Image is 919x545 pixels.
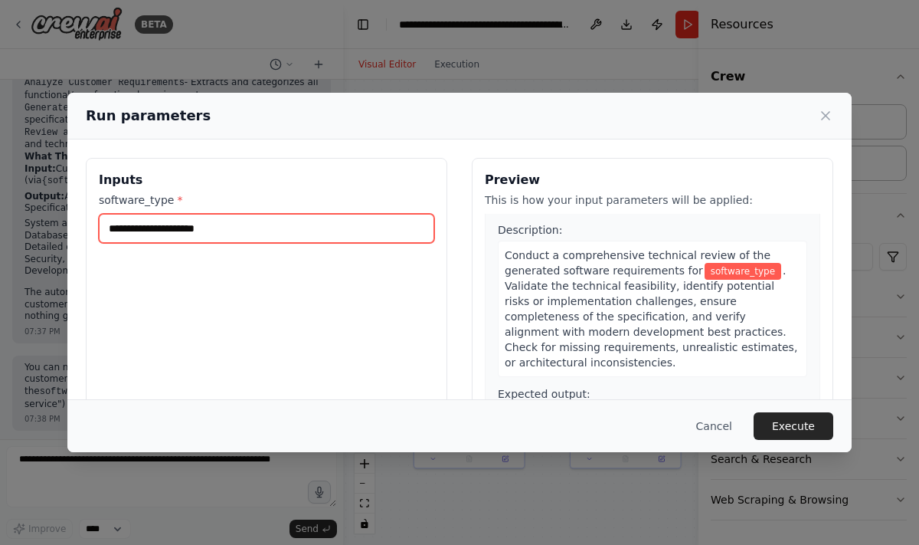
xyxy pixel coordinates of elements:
[498,388,590,400] span: Expected output:
[505,264,797,369] span: . Validate the technical feasibility, identify potential risks or implementation challenges, ensu...
[99,171,434,189] h3: Inputs
[485,171,820,189] h3: Preview
[684,412,744,440] button: Cancel
[485,192,820,208] p: This is how your input parameters will be applied:
[498,224,562,236] span: Description:
[99,192,434,208] label: software_type
[505,249,770,277] span: Conduct a comprehensive technical review of the generated software requirements for
[86,105,211,126] h2: Run parameters
[754,412,833,440] button: Execute
[705,263,781,280] span: Variable: software_type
